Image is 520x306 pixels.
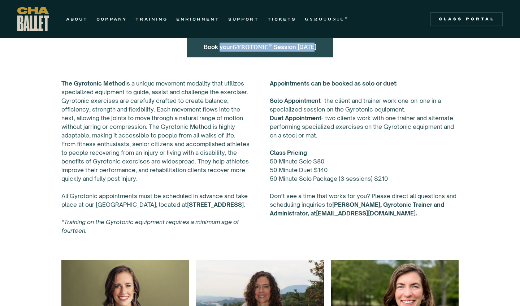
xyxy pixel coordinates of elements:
a: SUPPORT [228,15,259,23]
sup: ® [345,16,349,20]
p: is a unique movement modality that utilizes specialized equipment to guide, assist and challenge ... [61,79,251,235]
a: home [17,7,49,31]
strong: Appointments can be booked as solo or duet: [270,80,398,87]
p: ‍ - the client and trainer work one-on-one in a specialized session on the Gyrotonic equipment. ‍... [270,79,459,218]
a: [EMAIL_ADDRESS][DOMAIN_NAME]. [316,210,417,217]
strong: [PERSON_NAME], Gyrotonic Trainer and Administrator, at [270,201,444,217]
a: ABOUT [66,15,88,23]
a: Book yourGYROTONIC® Session [DATE] [204,43,316,51]
strong: Solo Appointment [270,97,321,104]
strong: The Gyrotonic Method [61,80,125,87]
div: Class Portal [435,16,498,22]
strong: GYROTONIC [232,44,273,50]
strong: [STREET_ADDRESS] [187,201,244,208]
a: TRAINING [135,15,168,23]
a: Class Portal [430,12,503,26]
strong: GYROTONIC [305,17,345,22]
strong: Class Pricing [270,149,307,156]
a: ENRICHMENT [176,15,220,23]
sup: ® [269,43,272,48]
strong: Duet Appointment [270,114,321,122]
a: COMPANY [96,15,127,23]
em: *Training on the Gyrotonic equipment requires a minimum age of fourteen. [61,218,239,234]
a: TICKETS [268,15,296,23]
a: GYROTONIC® [305,15,349,23]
